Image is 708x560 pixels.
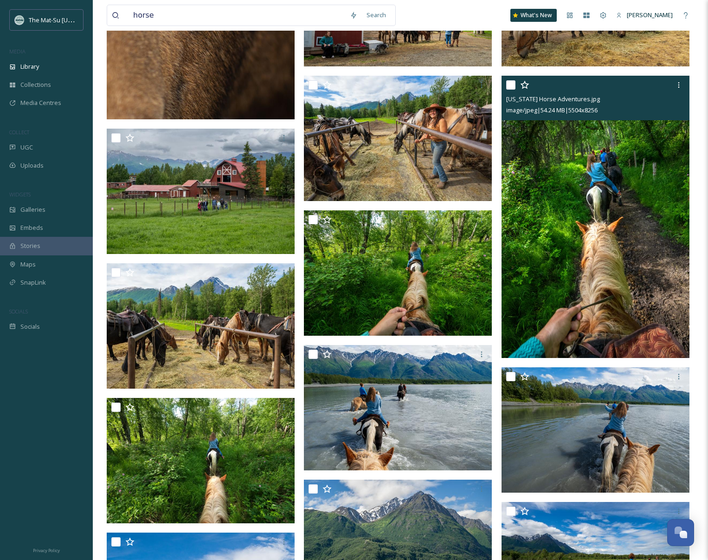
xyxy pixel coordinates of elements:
[129,5,345,26] input: Search your library
[20,161,44,170] span: Uploads
[304,210,492,336] img: Alaska Horse Adventures.jpg
[20,322,40,331] span: Socials
[9,48,26,55] span: MEDIA
[9,308,28,315] span: SOCIALS
[9,191,31,198] span: WIDGETS
[107,398,295,523] img: Alaska Horse Adventures.jpg
[502,367,689,493] img: Alaska Horse Adventures.jpg
[20,241,40,250] span: Stories
[304,345,492,470] img: Alaska Horse Adventures.jpg
[29,15,93,24] span: The Mat-Su [US_STATE]
[15,15,24,25] img: Social_thumbnail.png
[20,260,36,269] span: Maps
[33,547,60,553] span: Privacy Policy
[20,62,39,71] span: Library
[20,143,33,152] span: UGC
[20,98,61,107] span: Media Centres
[20,80,51,89] span: Collections
[510,9,557,22] a: What's New
[667,519,694,546] button: Open Chat
[9,129,29,136] span: COLLECT
[506,106,598,114] span: image/jpeg | 54.24 MB | 5504 x 8256
[20,223,43,232] span: Embeds
[33,544,60,555] a: Privacy Policy
[107,129,295,254] img: Musk Ox Farm.jpg
[20,205,45,214] span: Galleries
[107,263,295,389] img: Alaska Horse Adventures.jpg
[611,6,677,24] a: [PERSON_NAME]
[506,95,600,103] span: [US_STATE] Horse Adventures.jpg
[362,6,391,24] div: Search
[502,76,689,358] img: Alaska Horse Adventures.jpg
[304,76,492,201] img: Alaska Horse Adventures.jpg
[20,278,46,287] span: SnapLink
[627,11,673,19] span: [PERSON_NAME]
